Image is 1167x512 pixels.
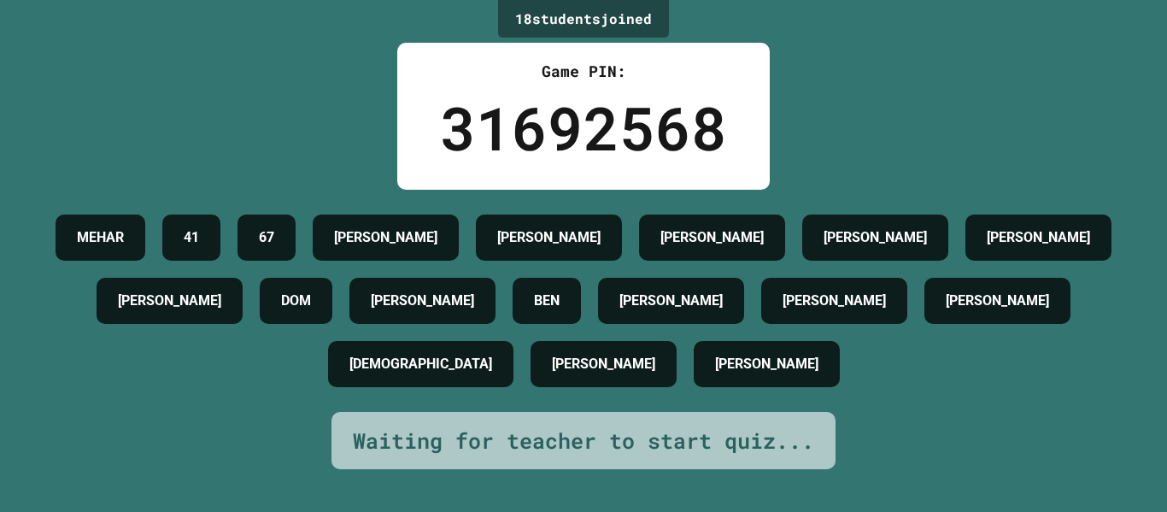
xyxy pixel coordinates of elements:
h4: [PERSON_NAME] [715,354,818,374]
h4: [PERSON_NAME] [824,227,927,248]
h4: [PERSON_NAME] [987,227,1090,248]
div: Game PIN: [440,60,727,83]
h4: [PERSON_NAME] [783,291,886,311]
h4: DOM [281,291,311,311]
h4: [PERSON_NAME] [497,227,601,248]
div: Waiting for teacher to start quiz... [353,425,814,457]
h4: MEHAR [77,227,124,248]
div: 31692568 [440,83,727,173]
h4: [PERSON_NAME] [552,354,655,374]
h4: [PERSON_NAME] [334,227,437,248]
h4: [DEMOGRAPHIC_DATA] [349,354,492,374]
h4: [PERSON_NAME] [946,291,1049,311]
h4: 41 [184,227,199,248]
h4: BEN [534,291,560,311]
h4: 67 [259,227,274,248]
h4: [PERSON_NAME] [660,227,764,248]
h4: [PERSON_NAME] [619,291,723,311]
h4: [PERSON_NAME] [371,291,474,311]
h4: [PERSON_NAME] [118,291,221,311]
